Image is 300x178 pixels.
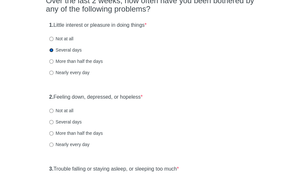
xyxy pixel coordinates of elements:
label: Trouble falling or staying asleep, or sleeping too much [49,165,179,173]
label: Not at all [49,107,73,114]
label: Feeling down, depressed, or hopeless [49,94,143,101]
label: Several days [49,47,82,53]
input: Not at all [49,37,53,41]
label: Several days [49,119,82,125]
label: More than half the days [49,58,103,64]
input: Nearly every day [49,71,53,75]
strong: 3. [49,166,53,172]
input: More than half the days [49,131,53,135]
label: Little interest or pleasure in doing things [49,22,147,29]
input: Nearly every day [49,143,53,147]
strong: 1. [49,22,53,28]
label: Not at all [49,35,73,42]
input: More than half the days [49,59,53,64]
label: Nearly every day [49,141,90,148]
strong: 2. [49,94,53,100]
input: Several days [49,120,53,124]
label: Nearly every day [49,69,90,76]
input: Several days [49,48,53,52]
label: More than half the days [49,130,103,136]
input: Not at all [49,109,53,113]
